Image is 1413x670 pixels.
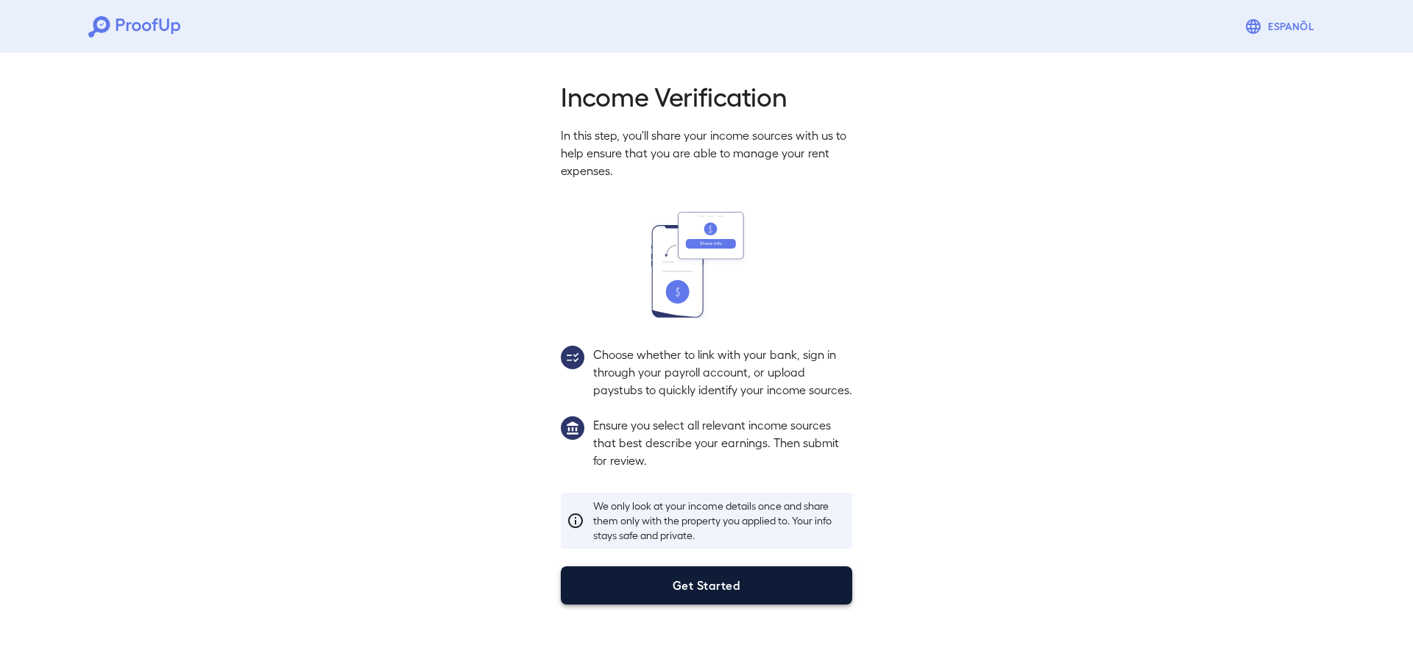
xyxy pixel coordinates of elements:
[561,566,852,605] button: Get Started
[651,212,762,318] img: transfer_money.svg
[561,346,584,369] img: group2.svg
[593,416,852,469] p: Ensure you select all relevant income sources that best describe your earnings. Then submit for r...
[561,416,584,440] img: group1.svg
[593,346,852,399] p: Choose whether to link with your bank, sign in through your payroll account, or upload paystubs t...
[561,126,852,179] p: In this step, you'll share your income sources with us to help ensure that you are able to manage...
[561,79,852,112] h2: Income Verification
[1239,12,1325,41] button: Espanõl
[593,499,846,543] p: We only look at your income details once and share them only with the property you applied to. Yo...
